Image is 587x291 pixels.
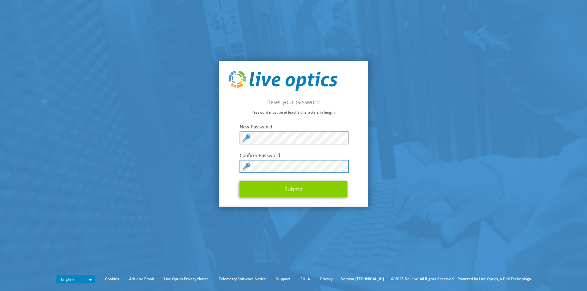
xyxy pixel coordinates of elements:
[316,276,337,282] a: Privacy
[240,181,348,197] button: Submit
[159,276,213,282] a: Live Optics Privacy Notice
[228,99,359,105] h2: Reset your password
[124,276,158,282] a: Ads and Email
[100,276,124,282] a: Cookies
[338,276,387,282] li: Version [TECHNICAL_ID]
[240,123,348,130] label: New Password
[271,276,295,282] a: Support
[458,276,531,282] li: Powered by Live Optics, a Dell Technology
[228,71,337,91] img: live_optics_svg.svg
[240,152,348,158] label: Confirm Password
[228,109,359,116] p: Password must be at least 9 characters in length.
[296,276,315,282] a: EULA
[388,276,457,282] li: © 2025 Dell Inc. All Rights Reserved
[214,276,271,282] a: Telemetry Software Notice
